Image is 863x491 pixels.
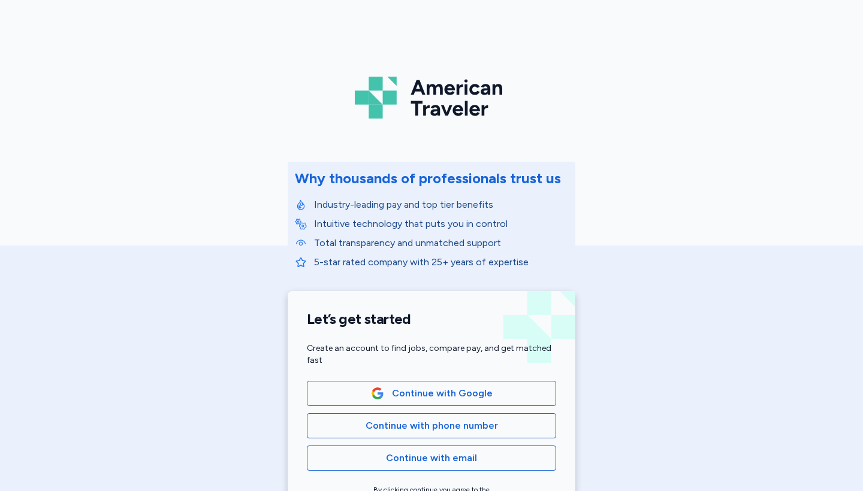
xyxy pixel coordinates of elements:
p: 5-star rated company with 25+ years of expertise [314,255,568,269]
button: Continue with email [307,445,556,471]
span: Continue with Google [392,386,493,401]
h1: Let’s get started [307,310,556,328]
img: Logo [355,72,508,123]
button: Continue with phone number [307,413,556,438]
img: Google Logo [371,387,384,400]
div: Create an account to find jobs, compare pay, and get matched fast [307,343,556,366]
button: Google LogoContinue with Google [307,381,556,406]
p: Intuitive technology that puts you in control [314,217,568,231]
p: Total transparency and unmatched support [314,236,568,250]
p: Industry-leading pay and top tier benefits [314,198,568,212]
span: Continue with email [386,451,477,465]
div: Why thousands of professionals trust us [295,169,561,188]
span: Continue with phone number [366,419,498,433]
